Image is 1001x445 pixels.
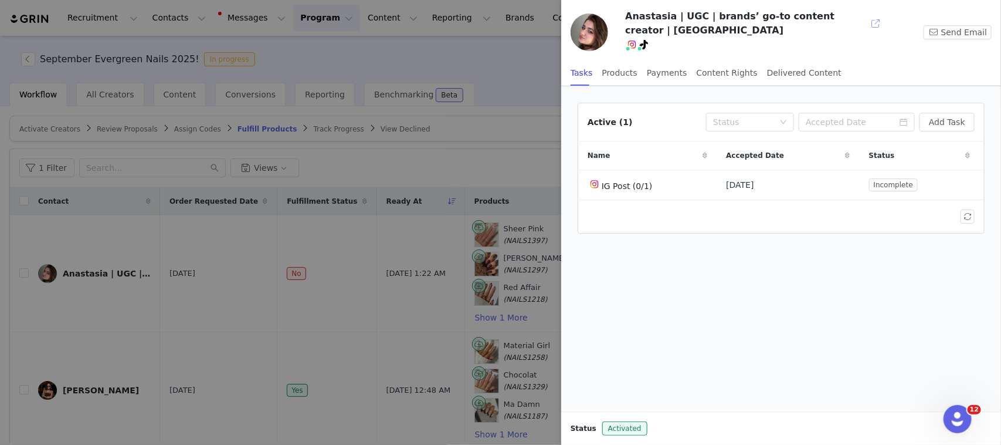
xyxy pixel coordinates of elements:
[590,180,599,189] img: instagram.svg
[697,60,758,86] div: Content Rights
[602,181,653,191] span: IG Post (0/1)
[713,116,774,128] div: Status
[869,178,918,191] span: Incomplete
[571,60,593,86] div: Tasks
[924,25,992,39] button: Send Email
[944,405,972,433] iframe: Intercom live chat
[869,150,895,161] span: Status
[571,423,596,434] span: Status
[647,60,687,86] div: Payments
[627,40,637,49] img: instagram.svg
[602,60,637,86] div: Products
[588,150,610,161] span: Name
[780,119,787,127] i: icon: down
[571,14,608,51] img: c0f2cbf6-9ad7-4e5b-805b-680ffa4925b1.jpg
[588,116,633,129] div: Active (1)
[578,103,985,234] article: Active
[799,113,915,132] input: Accepted Date
[968,405,981,414] span: 12
[919,113,975,132] button: Add Task
[625,9,868,38] h3: Anastasia | UGC | brands’ go-to content creator | [GEOGRAPHIC_DATA]
[900,118,908,126] i: icon: calendar
[726,150,784,161] span: Accepted Date
[602,422,647,436] span: Activated
[767,60,841,86] div: Delivered Content
[726,179,754,191] span: [DATE]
